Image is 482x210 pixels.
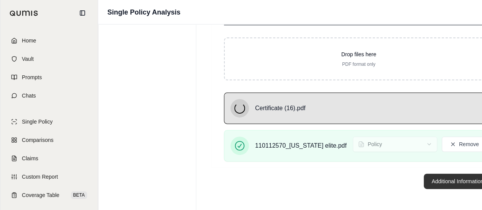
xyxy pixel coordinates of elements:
[22,73,42,81] span: Prompts
[22,118,53,125] span: Single Policy
[22,136,53,144] span: Comparisons
[22,173,58,181] span: Custom Report
[237,50,480,58] p: Drop files here
[5,32,93,49] a: Home
[255,104,306,113] span: Certificate (16).pdf
[5,168,93,185] a: Custom Report
[107,7,180,18] h1: Single Policy Analysis
[5,69,93,86] a: Prompts
[22,155,38,162] span: Claims
[5,132,93,148] a: Comparisons
[22,55,34,63] span: Vault
[255,141,347,150] span: 110112570_[US_STATE] elite.pdf
[10,10,38,16] img: Qumis Logo
[22,37,36,44] span: Home
[76,7,89,19] button: Collapse sidebar
[237,61,480,67] p: PDF format only
[5,187,93,203] a: Coverage TableBETA
[71,191,87,199] span: BETA
[5,113,93,130] a: Single Policy
[5,150,93,167] a: Claims
[5,87,93,104] a: Chats
[22,191,59,199] span: Coverage Table
[5,50,93,67] a: Vault
[22,92,36,99] span: Chats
